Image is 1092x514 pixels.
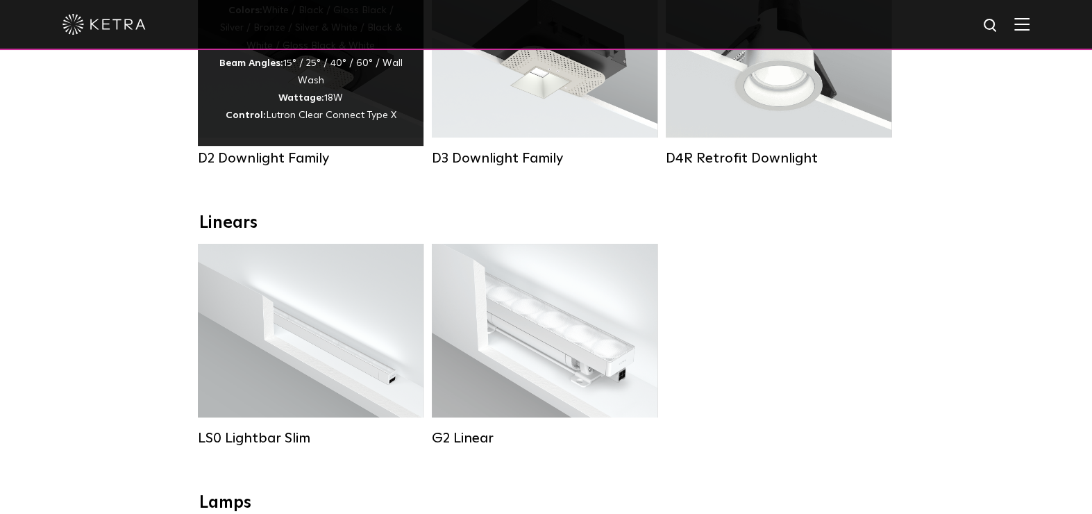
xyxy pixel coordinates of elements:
div: D3 Downlight Family [432,150,657,167]
img: search icon [982,17,1000,35]
div: D4R Retrofit Downlight [666,150,891,167]
img: ketra-logo-2019-white [62,14,146,35]
div: G2 Linear [432,430,657,447]
div: LS0 Lightbar Slim [198,430,423,447]
strong: Beam Angles: [219,58,283,68]
span: Lutron Clear Connect Type X [266,110,396,120]
strong: Wattage: [278,93,324,103]
div: Lamps [199,493,893,513]
strong: Control: [226,110,266,120]
a: LS0 Lightbar Slim Lumen Output:200 / 350Colors:White / BlackControl:X96 Controller [198,244,423,447]
img: Hamburger%20Nav.svg [1014,17,1030,31]
a: G2 Linear Lumen Output:400 / 700 / 1000Colors:WhiteBeam Angles:Flood / [GEOGRAPHIC_DATA] / Narrow... [432,244,657,447]
div: Linears [199,213,893,233]
div: D2 Downlight Family [198,150,423,167]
